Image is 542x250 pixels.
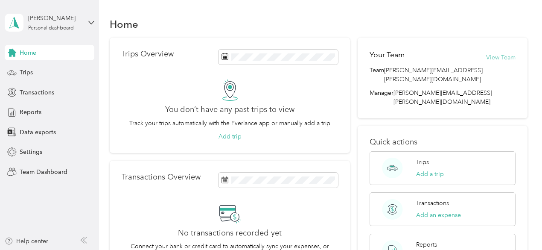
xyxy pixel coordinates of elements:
p: Transactions Overview [122,173,201,182]
p: Quick actions [370,138,516,147]
span: [PERSON_NAME][EMAIL_ADDRESS][PERSON_NAME][DOMAIN_NAME] [393,89,492,106]
h1: Home [110,20,138,29]
h2: You don’t have any past trips to view [165,105,294,114]
span: Manager [370,88,393,106]
h2: No transactions recorded yet [178,229,282,238]
h2: Your Team [370,50,405,60]
p: Transactions [416,199,449,208]
iframe: Everlance-gr Chat Button Frame [494,202,542,250]
div: [PERSON_NAME] [28,14,82,23]
button: Add a trip [416,170,444,179]
span: Team Dashboard [20,168,67,176]
span: Reports [20,108,41,117]
span: Settings [20,147,42,156]
p: Track your trips automatically with the Everlance app or manually add a trip [129,119,330,128]
span: [PERSON_NAME][EMAIL_ADDRESS][PERSON_NAME][DOMAIN_NAME] [384,66,516,84]
p: Trips [416,158,429,167]
p: Reports [416,240,437,249]
div: Personal dashboard [28,26,74,31]
button: Add an expense [416,211,461,220]
button: Add trip [219,132,242,141]
button: View Team [486,53,516,62]
span: Data exports [20,128,56,137]
p: Trips Overview [122,50,174,59]
button: Help center [5,237,48,246]
span: Home [20,48,36,57]
span: Trips [20,68,33,77]
span: Team [370,66,384,84]
span: Transactions [20,88,54,97]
